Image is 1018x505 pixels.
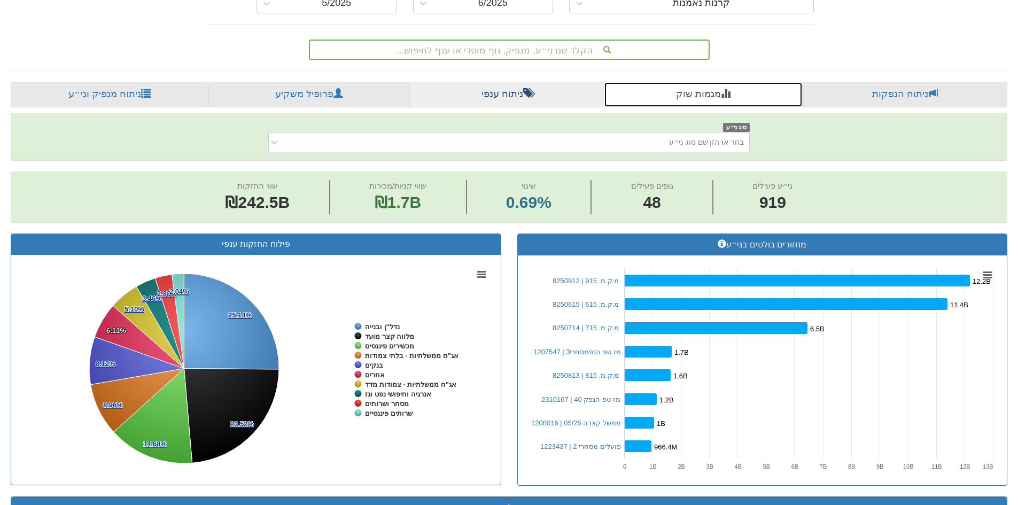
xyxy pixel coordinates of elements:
[365,361,383,369] tspan: בנקים
[735,463,742,470] text: 4B
[365,332,414,340] tspan: מלווה קצר מועד
[365,400,409,408] tspan: מסחר ושרותים
[810,325,825,333] tspan: 6.5B
[157,290,177,298] tspan: 2.88%
[540,442,621,450] a: פועלים מסחרי 2 | 1223437
[365,380,456,389] tspan: אג"ח ממשלתיות - צמודות מדד
[365,390,431,398] tspan: אנרגיה וחיפושי נפט וגז
[96,360,115,368] tspan: 8.12%
[531,419,621,427] a: ממשל קצרה 05/25 | 1208016
[365,342,414,350] tspan: מכשירים פיננסים
[533,348,621,356] a: מז טפ הנפמסחרי3 | 1207547
[365,409,413,417] tspan: שרותים פיננסיים
[522,181,536,190] span: שינוי
[208,82,409,107] a: פרופיל משקיע
[553,324,619,332] a: מ.ק.מ. 715 | 8250714
[225,193,290,211] span: ₪242.5B
[11,82,208,107] a: ניתוח מנפיק וני״ע
[142,294,162,302] tspan: 3.46%
[541,395,620,403] a: מז טפ הנפק 40 | 2310167
[848,463,855,470] text: 8B
[526,239,999,250] h3: מחזורים בולטים בני״ע
[310,41,709,59] div: הקלד שם ני״ע, מנפיק, גוף מוסדי או ענף לחיפוש...
[657,419,665,428] tspan: 1B
[752,181,792,190] span: ני״ע פעילים
[803,82,1007,107] a: ניתוח הנפקות
[678,463,685,470] text: 2B
[230,420,254,428] tspan: 23.52%
[506,191,551,214] span: 0.69%
[820,463,827,470] text: 7B
[631,181,673,190] span: גופים פעילים
[410,82,604,107] a: ניתוח ענפי
[973,277,991,285] tspan: 12.2B
[369,181,426,190] span: שווי קניות/מכירות
[631,191,673,214] span: 48
[654,443,677,451] tspan: 966.4M
[19,239,493,249] h3: פילוח החזקות ענפי
[365,371,385,379] tspan: אחרים
[983,463,993,470] text: 13B
[659,396,674,404] tspan: 1.2B
[931,463,942,470] text: 11B
[876,463,883,470] text: 9B
[365,323,400,331] tspan: נדל"ן ובנייה
[106,327,126,335] tspan: 6.11%
[674,348,689,356] tspan: 1.7B
[604,82,802,107] a: מגמות שוק
[673,372,688,380] tspan: 1.6B
[553,300,619,308] a: מ.ק.מ. 615 | 8250615
[903,463,914,470] text: 10B
[723,123,750,132] span: סוג ני״ע
[125,305,144,313] tspan: 5.10%
[752,191,792,214] span: 919
[143,440,167,448] tspan: 14.68%
[950,301,968,309] tspan: 11.4B
[103,401,123,409] tspan: 8.96%
[669,137,744,147] div: בחר או הזן שם סוג ני״ע
[623,463,626,470] text: 0
[649,463,656,470] text: 1B
[960,463,970,470] text: 12B
[237,181,278,190] span: שווי החזקות
[706,463,713,470] text: 3B
[375,193,421,211] span: ₪1.7B
[553,371,619,379] a: מ.ק.מ. 815 | 8250813
[791,463,798,470] text: 6B
[365,352,459,360] tspan: אג"ח ממשלתיות - בלתי צמודות
[169,288,189,296] tspan: 2.04%
[763,463,770,470] text: 5B
[228,311,252,319] tspan: 25.14%
[553,277,619,285] a: מ.ק.מ. 915 | 8250912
